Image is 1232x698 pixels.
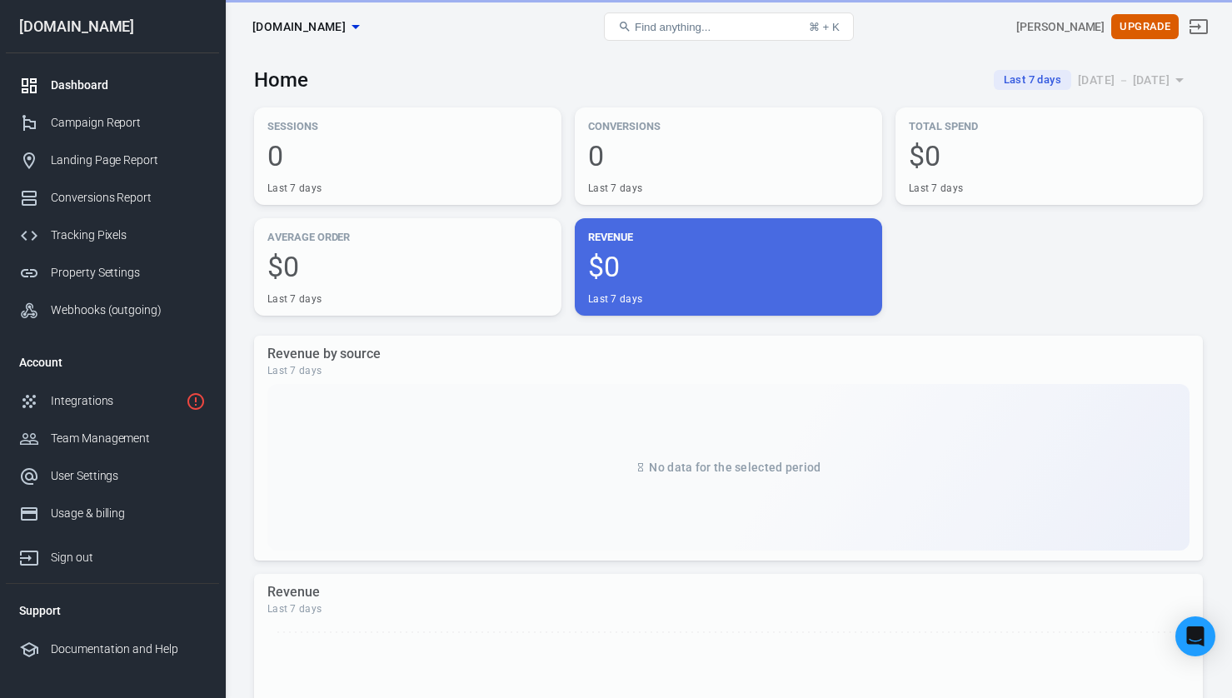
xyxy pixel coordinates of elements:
[635,21,711,33] span: Find anything...
[51,189,206,207] div: Conversions Report
[246,12,366,42] button: [DOMAIN_NAME]
[6,457,219,495] a: User Settings
[6,217,219,254] a: Tracking Pixels
[51,114,206,132] div: Campaign Report
[252,17,346,37] span: thecraftedceo.com
[51,549,206,566] div: Sign out
[1111,14,1179,40] button: Upgrade
[1175,616,1215,656] div: Open Intercom Messenger
[6,19,219,34] div: [DOMAIN_NAME]
[51,302,206,319] div: Webhooks (outgoing)
[6,382,219,420] a: Integrations
[6,420,219,457] a: Team Management
[51,152,206,169] div: Landing Page Report
[6,292,219,329] a: Webhooks (outgoing)
[186,391,206,411] svg: 1 networks not verified yet
[51,430,206,447] div: Team Management
[6,495,219,532] a: Usage & billing
[6,104,219,142] a: Campaign Report
[6,591,219,631] li: Support
[51,641,206,658] div: Documentation and Help
[51,392,179,410] div: Integrations
[51,227,206,244] div: Tracking Pixels
[6,342,219,382] li: Account
[6,254,219,292] a: Property Settings
[51,505,206,522] div: Usage & billing
[6,179,219,217] a: Conversions Report
[51,77,206,94] div: Dashboard
[809,21,840,33] div: ⌘ + K
[1016,18,1105,36] div: Account id: 8SSHn9Ca
[51,264,206,282] div: Property Settings
[604,12,854,41] button: Find anything...⌘ + K
[254,68,308,92] h3: Home
[6,67,219,104] a: Dashboard
[51,467,206,485] div: User Settings
[1179,7,1219,47] a: Sign out
[6,532,219,576] a: Sign out
[6,142,219,179] a: Landing Page Report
